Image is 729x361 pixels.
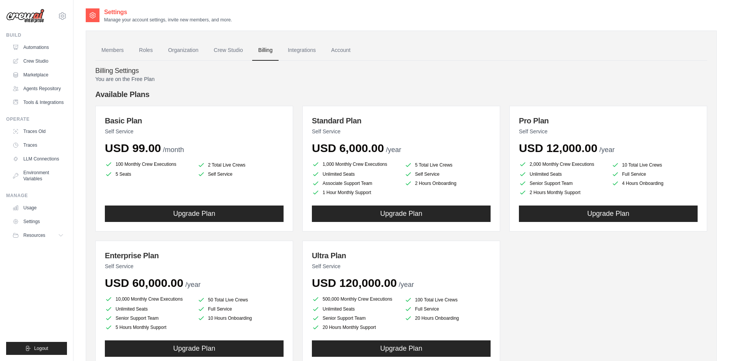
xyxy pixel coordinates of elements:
li: Full Service [404,305,491,313]
li: Senior Support Team [519,180,605,187]
a: Traces [9,139,67,151]
h3: Pro Plan [519,115,698,126]
li: 2 Hours Monthly Support [519,189,605,196]
li: 20 Hours Onboarding [404,314,491,322]
a: Organization [162,40,204,61]
button: Logout [6,342,67,355]
p: Self Service [105,262,284,270]
li: Self Service [404,170,491,178]
li: 2 Total Live Crews [197,161,284,169]
li: 5 Seats [105,170,191,178]
a: LLM Connections [9,153,67,165]
img: Logo [6,9,44,23]
li: 5 Hours Monthly Support [105,324,191,331]
h4: Available Plans [95,89,707,100]
span: USD 12,000.00 [519,142,597,154]
button: Resources [9,229,67,241]
li: 500,000 Monthly Crew Executions [312,295,398,304]
li: 100 Monthly Crew Executions [105,160,191,169]
h3: Basic Plan [105,115,284,126]
span: /year [185,281,201,288]
button: Upgrade Plan [312,340,491,357]
a: Agents Repository [9,83,67,95]
li: 1 Hour Monthly Support [312,189,398,196]
p: Self Service [105,128,284,135]
li: Associate Support Team [312,180,398,187]
h4: Billing Settings [95,67,707,75]
li: 10 Total Live Crews [612,161,698,169]
span: /month [163,146,184,154]
a: Automations [9,41,67,53]
a: Billing [252,40,279,61]
li: Unlimited Seats [519,170,605,178]
li: 4 Hours Onboarding [612,180,698,187]
p: Manage your account settings, invite new members, and more. [104,17,232,23]
li: 20 Hours Monthly Support [312,324,398,331]
a: Marketplace [9,69,67,81]
div: Operate [6,116,67,122]
h3: Standard Plan [312,115,491,126]
span: USD 99.00 [105,142,161,154]
li: 1,000 Monthly Crew Executions [312,160,398,169]
span: /year [399,281,414,288]
a: Roles [133,40,159,61]
a: Traces Old [9,125,67,138]
button: Upgrade Plan [519,206,698,222]
a: Account [325,40,357,61]
h3: Ultra Plan [312,250,491,261]
h2: Settings [104,8,232,17]
a: Environment Variables [9,167,67,185]
span: Logout [34,345,48,351]
li: Senior Support Team [312,314,398,322]
p: Self Service [519,128,698,135]
a: Crew Studio [208,40,249,61]
li: Full Service [612,170,698,178]
div: Build [6,32,67,38]
li: Unlimited Seats [312,170,398,178]
li: Senior Support Team [105,314,191,322]
li: 100 Total Live Crews [404,296,491,304]
span: USD 60,000.00 [105,277,183,289]
li: Unlimited Seats [105,305,191,313]
button: Upgrade Plan [105,206,284,222]
li: Self Service [197,170,284,178]
li: Unlimited Seats [312,305,398,313]
a: Settings [9,215,67,228]
a: Integrations [282,40,322,61]
li: 2,000 Monthly Crew Executions [519,160,605,169]
span: USD 120,000.00 [312,277,397,289]
a: Members [95,40,130,61]
span: Resources [23,232,45,238]
a: Usage [9,202,67,214]
div: Manage [6,193,67,199]
p: You are on the Free Plan [95,75,707,83]
li: 10 Hours Onboarding [197,314,284,322]
li: 50 Total Live Crews [197,296,284,304]
span: /year [599,146,615,154]
li: Full Service [197,305,284,313]
a: Crew Studio [9,55,67,67]
li: 10,000 Monthly Crew Executions [105,295,191,304]
p: Self Service [312,262,491,270]
a: Tools & Integrations [9,96,67,108]
button: Upgrade Plan [312,206,491,222]
button: Upgrade Plan [105,340,284,357]
h3: Enterprise Plan [105,250,284,261]
span: USD 6,000.00 [312,142,384,154]
span: /year [386,146,401,154]
li: 5 Total Live Crews [404,161,491,169]
p: Self Service [312,128,491,135]
li: 2 Hours Onboarding [404,180,491,187]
